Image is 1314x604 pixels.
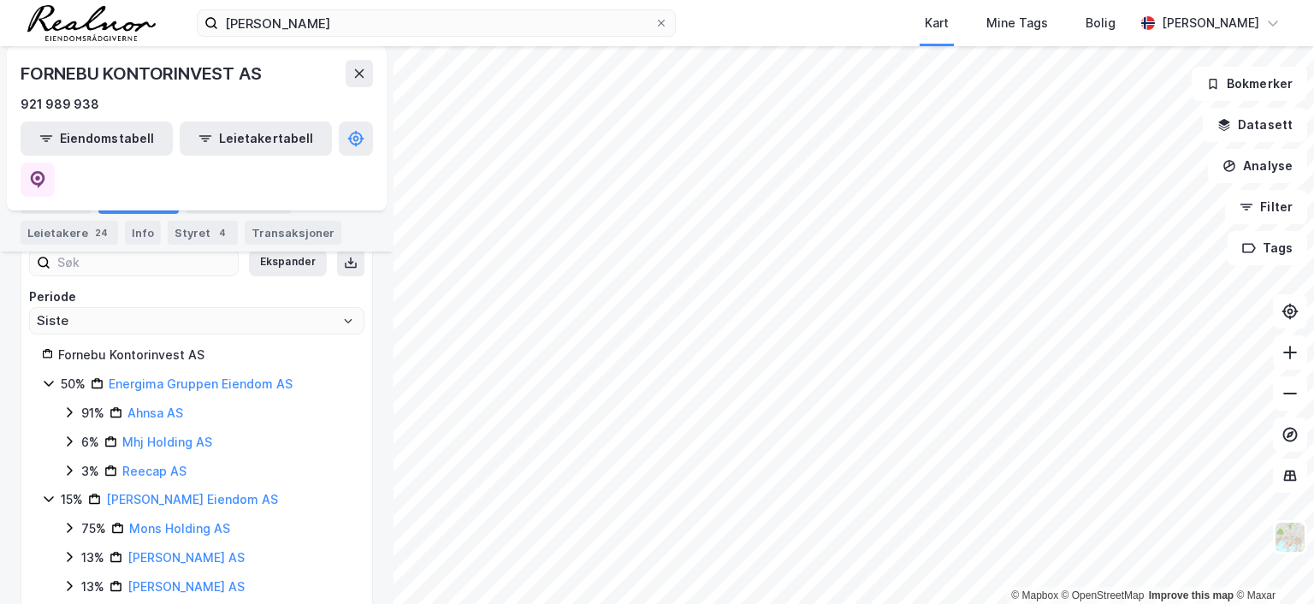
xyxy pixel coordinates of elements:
[106,492,278,506] a: [PERSON_NAME] Eiendom AS
[341,314,355,328] button: Open
[168,221,238,245] div: Styret
[125,221,161,245] div: Info
[1162,13,1259,33] div: [PERSON_NAME]
[1225,190,1307,224] button: Filter
[127,406,183,420] a: Ahnsa AS
[27,5,156,41] img: realnor-logo.934646d98de889bb5806.png
[81,577,104,597] div: 13%
[1208,149,1307,183] button: Analyse
[127,550,245,565] a: [PERSON_NAME] AS
[21,60,264,87] div: FORNEBU KONTORINVEST AS
[245,221,341,245] div: Transaksjoner
[30,308,364,334] input: ClearOpen
[58,345,352,365] div: Fornebu Kontorinvest AS
[81,432,99,453] div: 6%
[925,13,949,33] div: Kart
[1228,231,1307,265] button: Tags
[81,461,99,482] div: 3%
[81,548,104,568] div: 13%
[1274,521,1306,554] img: Z
[1086,13,1116,33] div: Bolig
[1203,108,1307,142] button: Datasett
[29,287,364,307] div: Periode
[218,10,654,36] input: Søk på adresse, matrikkel, gårdeiere, leietakere eller personer
[92,224,111,241] div: 24
[1192,67,1307,101] button: Bokmerker
[81,518,106,539] div: 75%
[50,250,238,275] input: Søk
[21,221,118,245] div: Leietakere
[249,249,327,276] button: Ekspander
[61,489,83,510] div: 15%
[21,94,99,115] div: 921 989 938
[1062,589,1145,601] a: OpenStreetMap
[129,521,230,536] a: Mons Holding AS
[1228,522,1314,604] div: Kontrollprogram for chat
[1149,589,1234,601] a: Improve this map
[21,121,173,156] button: Eiendomstabell
[81,403,104,423] div: 91%
[986,13,1048,33] div: Mine Tags
[214,224,231,241] div: 4
[61,374,86,394] div: 50%
[122,435,212,449] a: Mhj Holding AS
[127,579,245,594] a: [PERSON_NAME] AS
[122,464,186,478] a: Reecap AS
[180,121,332,156] button: Leietakertabell
[109,376,293,391] a: Energima Gruppen Eiendom AS
[1011,589,1058,601] a: Mapbox
[1228,522,1314,604] iframe: Chat Widget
